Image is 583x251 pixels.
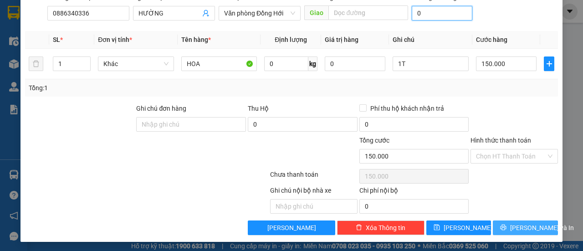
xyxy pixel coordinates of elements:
[444,223,492,233] span: [PERSON_NAME]
[136,105,186,112] label: Ghi chú đơn hàng
[5,53,73,68] h2: SRRZV7S9
[325,36,358,43] span: Giá trị hàng
[270,185,358,199] div: Ghi chú nội bộ nhà xe
[434,224,440,231] span: save
[224,6,295,20] span: Văn phòng Đồng Hới
[202,10,210,17] span: user-add
[304,5,328,20] span: Giao
[275,36,307,43] span: Định lượng
[500,224,506,231] span: printer
[544,56,554,71] button: plus
[470,137,531,144] label: Hình thức thanh toán
[493,220,558,235] button: printer[PERSON_NAME] và In
[98,36,132,43] span: Đơn vị tính
[328,5,408,20] input: Dọc đường
[48,53,220,110] h2: VP Nhận: VP [PERSON_NAME]
[136,117,246,132] input: Ghi chú đơn hàng
[510,223,574,233] span: [PERSON_NAME] và In
[181,56,257,71] input: VD: Bàn, Ghế
[269,169,358,185] div: Chưa thanh toán
[181,36,211,43] span: Tên hàng
[426,220,491,235] button: save[PERSON_NAME]
[270,199,358,214] input: Nhập ghi chú
[103,57,169,71] span: Khác
[359,137,389,144] span: Tổng cước
[356,224,362,231] span: delete
[29,83,226,93] div: Tổng: 1
[359,185,469,199] div: Chi phí nội bộ
[393,56,469,71] input: Ghi Chú
[53,36,60,43] span: SL
[367,103,448,113] span: Phí thu hộ khách nhận trả
[308,56,317,71] span: kg
[544,60,554,67] span: plus
[29,56,43,71] button: delete
[412,6,472,20] input: Cước giao hàng
[337,220,424,235] button: deleteXóa Thông tin
[366,223,405,233] span: Xóa Thông tin
[267,223,316,233] span: [PERSON_NAME]
[325,56,385,71] input: 0
[389,31,472,49] th: Ghi chú
[55,21,153,36] b: [PERSON_NAME]
[248,220,335,235] button: [PERSON_NAME]
[248,105,269,112] span: Thu Hộ
[476,36,507,43] span: Cước hàng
